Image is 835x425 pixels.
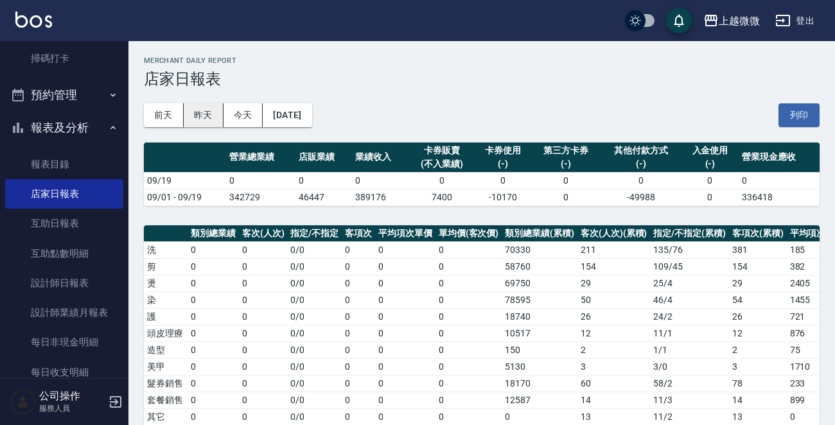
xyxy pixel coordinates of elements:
[375,308,435,325] td: 0
[502,392,577,408] td: 12587
[577,225,651,242] th: 客次(人次)(累積)
[144,258,188,275] td: 剪
[729,291,787,308] td: 54
[10,389,36,415] img: Person
[224,103,263,127] button: 今天
[5,268,123,298] a: 設計師日報表
[729,225,787,242] th: 客項次(累積)
[287,225,342,242] th: 指定/不指定
[226,172,295,189] td: 0
[502,291,577,308] td: 78595
[5,78,123,112] button: 預約管理
[239,275,288,291] td: 0
[770,9,820,33] button: 登出
[263,103,312,127] button: [DATE]
[650,308,729,325] td: 24 / 2
[144,392,188,408] td: 套餐銷售
[239,225,288,242] th: 客次(人次)
[577,392,651,408] td: 14
[287,308,342,325] td: 0 / 0
[577,375,651,392] td: 60
[144,70,820,88] h3: 店家日報表
[342,358,375,375] td: 0
[685,144,735,157] div: 入金使用
[287,392,342,408] td: 0 / 0
[287,325,342,342] td: 0 / 0
[409,189,475,205] td: 7400
[435,358,502,375] td: 0
[342,275,375,291] td: 0
[729,342,787,358] td: 2
[287,258,342,275] td: 0 / 0
[239,375,288,392] td: 0
[435,275,502,291] td: 0
[342,325,375,342] td: 0
[502,342,577,358] td: 150
[342,375,375,392] td: 0
[375,358,435,375] td: 0
[188,408,239,425] td: 0
[681,189,739,205] td: 0
[478,144,529,157] div: 卡券使用
[475,189,532,205] td: -10170
[144,56,820,65] h2: Merchant Daily Report
[475,172,532,189] td: 0
[502,241,577,258] td: 70330
[650,241,729,258] td: 135 / 76
[188,291,239,308] td: 0
[144,241,188,258] td: 洗
[502,325,577,342] td: 10517
[375,375,435,392] td: 0
[577,275,651,291] td: 29
[409,172,475,189] td: 0
[681,172,739,189] td: 0
[729,392,787,408] td: 14
[601,172,681,189] td: 0
[226,143,295,173] th: 營業總業績
[188,358,239,375] td: 0
[352,189,409,205] td: 389176
[239,291,288,308] td: 0
[412,157,471,171] div: (不入業績)
[650,342,729,358] td: 1 / 1
[144,325,188,342] td: 頭皮理療
[144,375,188,392] td: 髮券銷售
[5,111,123,144] button: 報表及分析
[39,403,105,414] p: 服務人員
[144,275,188,291] td: 燙
[604,157,678,171] div: (-)
[375,241,435,258] td: 0
[650,325,729,342] td: 11 / 1
[287,375,342,392] td: 0 / 0
[577,308,651,325] td: 26
[375,291,435,308] td: 0
[739,143,820,173] th: 營業現金應收
[239,258,288,275] td: 0
[650,358,729,375] td: 3 / 0
[287,291,342,308] td: 0 / 0
[295,189,353,205] td: 46447
[287,408,342,425] td: 0 / 0
[5,327,123,357] a: 每日非現金明細
[188,375,239,392] td: 0
[375,225,435,242] th: 平均項次單價
[287,358,342,375] td: 0 / 0
[577,325,651,342] td: 12
[188,225,239,242] th: 類別總業績
[239,408,288,425] td: 0
[144,291,188,308] td: 染
[502,375,577,392] td: 18170
[144,172,226,189] td: 09/19
[698,8,765,34] button: 上越微微
[342,291,375,308] td: 0
[239,325,288,342] td: 0
[478,157,529,171] div: (-)
[604,144,678,157] div: 其他付款方式
[375,392,435,408] td: 0
[188,308,239,325] td: 0
[502,308,577,325] td: 18740
[188,258,239,275] td: 0
[144,189,226,205] td: 09/01 - 09/19
[502,258,577,275] td: 58760
[577,241,651,258] td: 211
